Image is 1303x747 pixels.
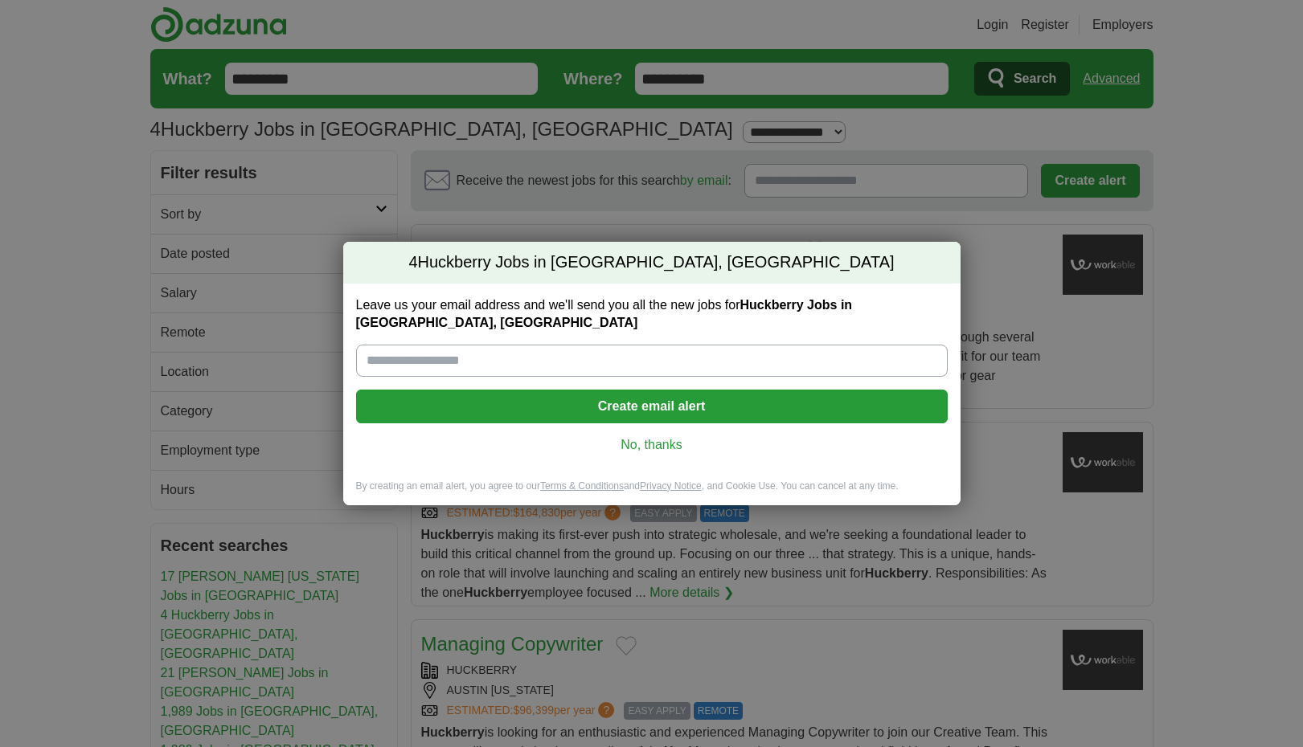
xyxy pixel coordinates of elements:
span: 4 [408,251,417,274]
a: Privacy Notice [640,480,702,492]
a: No, thanks [369,436,935,454]
label: Leave us your email address and we'll send you all the new jobs for [356,296,948,332]
a: Terms & Conditions [540,480,624,492]
strong: Huckberry Jobs in [GEOGRAPHIC_DATA], [GEOGRAPHIC_DATA] [356,298,853,329]
div: By creating an email alert, you agree to our and , and Cookie Use. You can cancel at any time. [343,480,961,506]
h2: Huckberry Jobs in [GEOGRAPHIC_DATA], [GEOGRAPHIC_DATA] [343,242,961,284]
button: Create email alert [356,390,948,423]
